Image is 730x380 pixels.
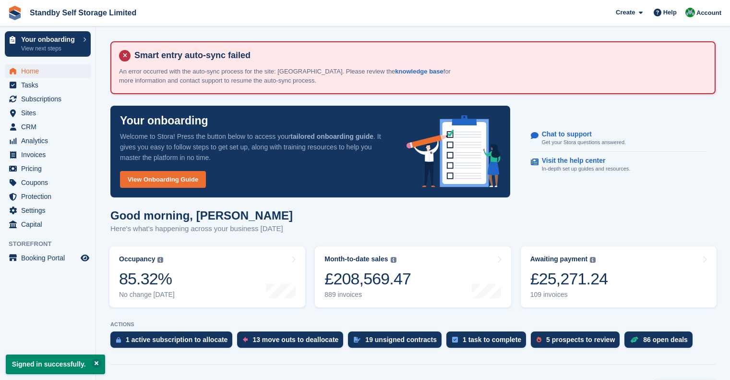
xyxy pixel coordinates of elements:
[537,337,541,343] img: prospect-51fa495bee0391a8d652442698ab0144808aea92771e9ea1ae160a38d050c398.svg
[324,269,411,289] div: £208,569.47
[116,337,121,343] img: active_subscription_to_allocate_icon-d502201f5373d7db506a760aba3b589e785aa758c864c3986d89f69b8ff3...
[21,204,79,217] span: Settings
[110,223,293,234] p: Here's what's happening across your business [DATE]
[5,218,91,231] a: menu
[542,157,623,165] p: Visit the help center
[395,68,443,75] a: knowledge base
[590,257,596,263] img: icon-info-grey-7440780725fd019a000dd9b08b2336e03edf1995a4989e88bcd33f0948082b44.svg
[252,336,338,343] div: 13 move outs to deallocate
[110,331,237,353] a: 1 active subscription to allocate
[391,257,396,263] img: icon-info-grey-7440780725fd019a000dd9b08b2336e03edf1995a4989e88bcd33f0948082b44.svg
[21,120,79,134] span: CRM
[119,291,175,299] div: No change [DATE]
[109,246,305,307] a: Occupancy 85.32% No change [DATE]
[521,246,717,307] a: Awaiting payment £25,271.24 109 invoices
[21,251,79,265] span: Booking Portal
[531,331,624,353] a: 5 prospects to review
[5,120,91,134] a: menu
[5,190,91,203] a: menu
[542,165,631,173] p: In-depth set up guides and resources.
[530,255,588,263] div: Awaiting payment
[26,5,140,21] a: Standby Self Storage Limited
[530,291,608,299] div: 109 invoices
[446,331,531,353] a: 1 task to complete
[5,106,91,120] a: menu
[79,252,91,264] a: Preview store
[21,64,79,78] span: Home
[530,269,608,289] div: £25,271.24
[21,36,78,43] p: Your onboarding
[5,162,91,175] a: menu
[630,336,638,343] img: deal-1b604bf984904fb50ccaf53a9ad4b4a5d6e5aea283cecdc64d6e3604feb123c2.svg
[348,331,446,353] a: 19 unsigned contracts
[21,218,79,231] span: Capital
[324,291,411,299] div: 889 invoices
[237,331,348,353] a: 13 move outs to deallocate
[696,8,721,18] span: Account
[365,336,437,343] div: 19 unsigned contracts
[119,255,155,263] div: Occupancy
[120,131,391,163] p: Welcome to Stora! Press the button below to access your . It gives you easy to follow steps to ge...
[616,8,635,17] span: Create
[243,337,248,343] img: move_outs_to_deallocate_icon-f764333ba52eb49d3ac5e1228854f67142a1ed5810a6f6cc68b1a99e826820c5.svg
[324,255,388,263] div: Month-to-date sales
[119,67,455,86] p: An error occurred with the auto-sync process for the site: [GEOGRAPHIC_DATA]. Please review the f...
[21,134,79,147] span: Analytics
[126,336,227,343] div: 1 active subscription to allocate
[5,251,91,265] a: menu
[21,162,79,175] span: Pricing
[21,92,79,106] span: Subscriptions
[5,134,91,147] a: menu
[9,239,96,249] span: Storefront
[21,176,79,189] span: Coupons
[5,31,91,57] a: Your onboarding View next steps
[110,321,716,328] p: ACTIONS
[21,106,79,120] span: Sites
[5,148,91,161] a: menu
[542,138,626,147] p: Get your Stora questions answered.
[5,204,91,217] a: menu
[542,130,618,138] p: Chat to support
[21,78,79,92] span: Tasks
[157,257,163,263] img: icon-info-grey-7440780725fd019a000dd9b08b2336e03edf1995a4989e88bcd33f0948082b44.svg
[131,50,707,61] h4: Smart entry auto-sync failed
[120,171,206,188] a: View Onboarding Guide
[5,64,91,78] a: menu
[315,246,511,307] a: Month-to-date sales £208,569.47 889 invoices
[21,190,79,203] span: Protection
[110,209,293,222] h1: Good morning, [PERSON_NAME]
[643,336,688,343] div: 86 open deals
[463,336,521,343] div: 1 task to complete
[5,92,91,106] a: menu
[21,148,79,161] span: Invoices
[624,331,697,353] a: 86 open deals
[407,115,501,187] img: onboarding-info-6c161a55d2c0e0a8cae90662b2fe09162a5109e8cc188191df67fb4f79e88e88.svg
[354,337,360,343] img: contract_signature_icon-13c848040528278c33f63329250d36e43548de30e8caae1d1a13099fd9432cc5.svg
[452,337,458,343] img: task-75834270c22a3079a89374b754ae025e5fb1db73e45f91037f5363f120a921f8.svg
[120,115,208,126] p: Your onboarding
[21,44,78,53] p: View next steps
[531,152,706,178] a: Visit the help center In-depth set up guides and resources.
[5,176,91,189] a: menu
[6,355,105,374] p: Signed in successfully.
[8,6,22,20] img: stora-icon-8386f47178a22dfd0bd8f6a31ec36ba5ce8667c1dd55bd0f319d3a0aa187defe.svg
[5,78,91,92] a: menu
[663,8,677,17] span: Help
[531,125,706,152] a: Chat to support Get your Stora questions answered.
[119,269,175,289] div: 85.32%
[546,336,615,343] div: 5 prospects to review
[685,8,695,17] img: Megan Cotton
[290,133,373,140] strong: tailored onboarding guide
